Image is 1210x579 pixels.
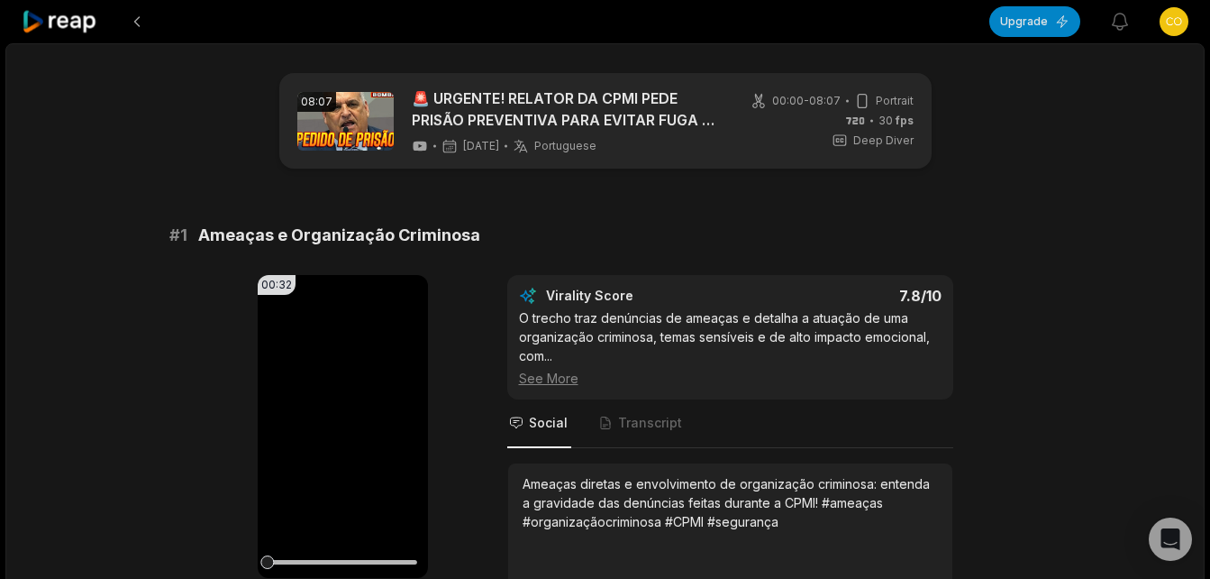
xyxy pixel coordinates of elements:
span: # 1 [169,223,187,248]
div: Virality Score [546,287,740,305]
div: Ameaças diretas e envolvimento de organização criminosa: entenda a gravidade das denúncias feitas... [523,474,938,531]
div: Open Intercom Messenger [1149,518,1192,561]
div: O trecho traz denúncias de ameaças e detalha a atuação de uma organização criminosa, temas sensív... [519,308,942,388]
nav: Tabs [507,400,953,448]
span: Portrait [876,93,914,109]
button: Upgrade [989,6,1080,37]
span: Transcript [618,414,682,432]
span: Portuguese [534,139,596,153]
span: 00:00 - 08:07 [772,93,841,109]
span: Deep Diver [853,133,914,149]
span: [DATE] [463,139,499,153]
a: 🚨 URGENTE! RELATOR DA CPMI PEDE PRISÃO PREVENTIVA PARA EVITAR FUGA E AMEAÇAS! [412,87,723,131]
span: fps [896,114,914,127]
video: Your browser does not support mp4 format. [258,275,428,578]
div: 7.8 /10 [748,287,942,305]
div: See More [519,369,942,388]
span: Social [529,414,568,432]
span: Ameaças e Organização Criminosa [198,223,480,248]
span: 30 [878,113,914,129]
